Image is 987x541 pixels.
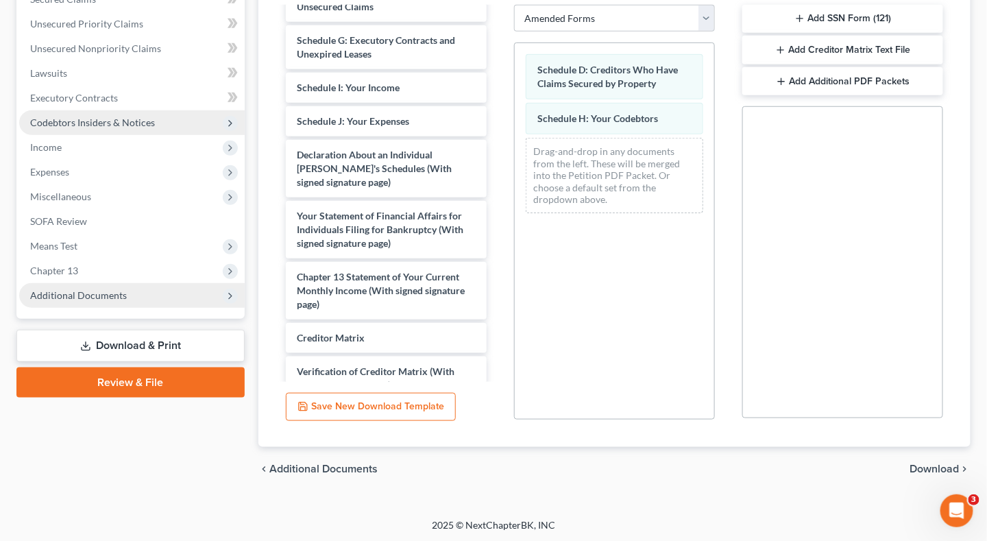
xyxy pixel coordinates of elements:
[537,64,678,89] span: Schedule D: Creditors Who Have Claims Secured by Property
[30,43,161,54] span: Unsecured Nonpriority Claims
[297,271,465,310] span: Chapter 13 Statement of Your Current Monthly Income (With signed signature page)
[910,464,971,474] button: Download chevron_right
[526,138,703,213] div: Drag-and-drop in any documents from the left. These will be merged into the Petition PDF Packet. ...
[19,61,245,86] a: Lawsuits
[258,464,269,474] i: chevron_left
[297,34,455,60] span: Schedule G: Executory Contracts and Unexpired Leases
[30,215,87,227] span: SOFA Review
[297,365,454,391] span: Verification of Creditor Matrix (With signed signature page)
[16,368,245,398] a: Review & File
[286,393,456,422] button: Save New Download Template
[960,464,971,474] i: chevron_right
[968,494,979,505] span: 3
[30,92,118,104] span: Executory Contracts
[742,5,943,34] button: Add SSN Form (121)
[910,464,960,474] span: Download
[19,86,245,110] a: Executory Contracts
[30,166,69,178] span: Expenses
[258,464,378,474] a: chevron_left Additional Documents
[30,265,78,276] span: Chapter 13
[940,494,973,527] iframe: Intercom live chat
[30,141,62,153] span: Income
[297,82,400,93] span: Schedule I: Your Income
[30,18,143,29] span: Unsecured Priority Claims
[16,330,245,362] a: Download & Print
[742,67,943,96] button: Add Additional PDF Packets
[297,332,365,344] span: Creditor Matrix
[30,191,91,202] span: Miscellaneous
[297,210,463,249] span: Your Statement of Financial Affairs for Individuals Filing for Bankruptcy (With signed signature ...
[19,36,245,61] a: Unsecured Nonpriority Claims
[30,117,155,128] span: Codebtors Insiders & Notices
[30,289,127,301] span: Additional Documents
[297,115,409,127] span: Schedule J: Your Expenses
[742,36,943,64] button: Add Creditor Matrix Text File
[30,240,77,252] span: Means Test
[19,209,245,234] a: SOFA Review
[297,149,452,188] span: Declaration About an Individual [PERSON_NAME]'s Schedules (With signed signature page)
[19,12,245,36] a: Unsecured Priority Claims
[30,67,67,79] span: Lawsuits
[537,112,658,124] span: Schedule H: Your Codebtors
[269,464,378,474] span: Additional Documents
